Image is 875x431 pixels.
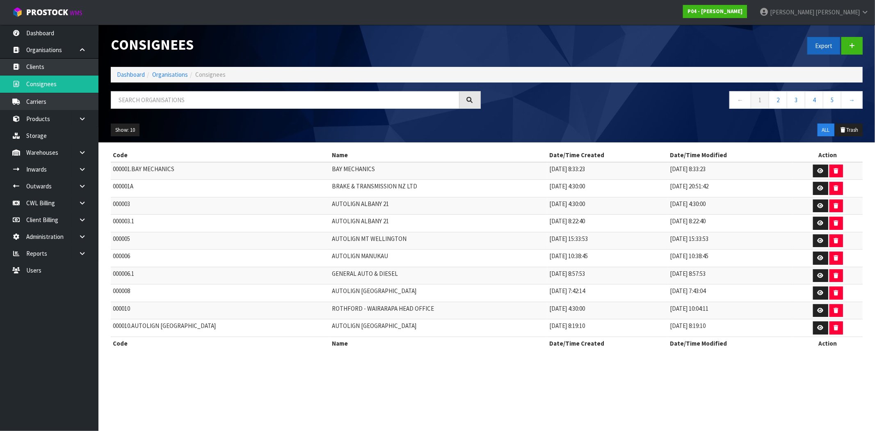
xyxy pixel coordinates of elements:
[668,197,793,215] td: [DATE] 4:30:00
[12,7,23,17] img: cube-alt.png
[547,180,668,197] td: [DATE] 4:30:00
[668,284,793,302] td: [DATE] 7:43:04
[111,215,330,232] td: 000003.1
[111,197,330,215] td: 000003
[547,250,668,267] td: [DATE] 10:38:45
[668,319,793,337] td: [DATE] 8:19:10
[547,215,668,232] td: [DATE] 8:22:40
[330,232,547,250] td: AUTOLIGN MT WELLINGTON
[668,337,793,350] th: Date/Time Modified
[330,180,547,197] td: BRAKE & TRANSMISSION NZ LTD
[330,337,547,350] th: Name
[751,91,769,109] a: 1
[111,91,459,109] input: Search organisations
[835,124,863,137] button: Trash
[330,162,547,180] td: BAY MECHANICS
[111,337,330,350] th: Code
[117,71,145,78] a: Dashboard
[668,180,793,197] td: [DATE] 20:51:42
[330,197,547,215] td: AUTOLIGN ALBANY 21
[816,8,860,16] span: [PERSON_NAME]
[668,149,793,162] th: Date/Time Modified
[668,215,793,232] td: [DATE] 8:22:40
[807,37,840,55] button: Export
[729,91,751,109] a: ←
[26,7,68,18] span: ProStock
[547,149,668,162] th: Date/Time Created
[111,319,330,337] td: 000010.AUTOLIGN [GEOGRAPHIC_DATA]
[547,302,668,319] td: [DATE] 4:30:00
[769,91,787,109] a: 2
[493,91,863,111] nav: Page navigation
[111,267,330,284] td: 000006.1
[688,8,742,15] strong: P04 - [PERSON_NAME]
[111,250,330,267] td: 000006
[70,9,82,17] small: WMS
[547,267,668,284] td: [DATE] 8:57:53
[547,232,668,250] td: [DATE] 15:33:53
[793,149,863,162] th: Action
[330,267,547,284] td: GENERAL AUTO & DIESEL
[668,302,793,319] td: [DATE] 10:04:11
[330,149,547,162] th: Name
[818,124,834,137] button: ALL
[111,232,330,250] td: 000005
[547,337,668,350] th: Date/Time Created
[668,267,793,284] td: [DATE] 8:57:53
[111,37,481,53] h1: Consignees
[547,197,668,215] td: [DATE] 4:30:00
[547,284,668,302] td: [DATE] 7:42:14
[111,302,330,319] td: 000010
[330,250,547,267] td: AUTOLIGN MANUKAU
[111,149,330,162] th: Code
[111,162,330,180] td: 000001.BAY MECHANICS
[823,91,841,109] a: 5
[330,215,547,232] td: AUTOLIGN ALBANY 21
[793,337,863,350] th: Action
[805,91,823,109] a: 4
[152,71,188,78] a: Organisations
[111,124,139,137] button: Show: 10
[330,319,547,337] td: AUTOLIGN [GEOGRAPHIC_DATA]
[330,284,547,302] td: AUTOLIGN [GEOGRAPHIC_DATA]
[668,250,793,267] td: [DATE] 10:38:45
[547,319,668,337] td: [DATE] 8:19:10
[770,8,814,16] span: [PERSON_NAME]
[668,232,793,250] td: [DATE] 15:33:53
[195,71,226,78] span: Consignees
[111,180,330,197] td: 000001A
[841,91,863,109] a: →
[787,91,805,109] a: 3
[668,162,793,180] td: [DATE] 8:33:23
[683,5,747,18] a: P04 - [PERSON_NAME]
[547,162,668,180] td: [DATE] 8:33:23
[330,302,547,319] td: ROTHFORD - WAIRARAPA HEAD OFFICE
[111,284,330,302] td: 000008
